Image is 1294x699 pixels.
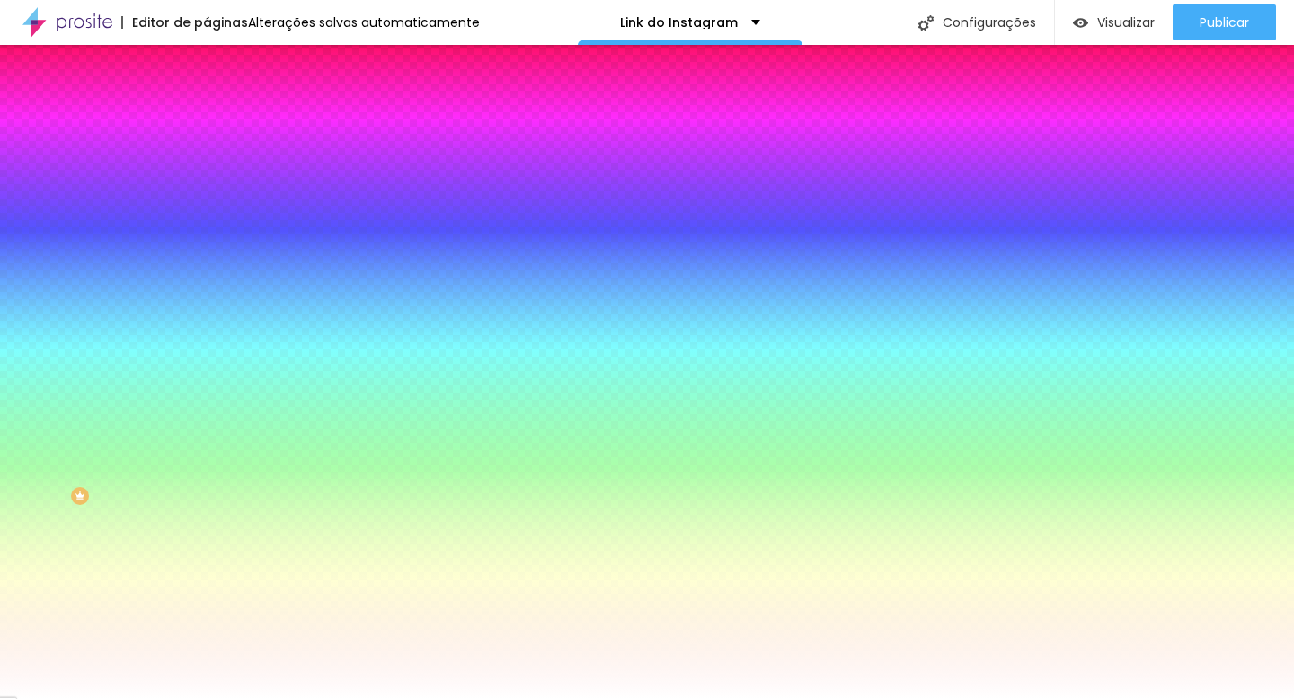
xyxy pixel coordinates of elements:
[1200,13,1249,31] font: Publicar
[1173,4,1276,40] button: Publicar
[1097,13,1155,31] font: Visualizar
[1055,4,1173,40] button: Visualizar
[620,13,738,31] font: Link do Instagram
[1073,15,1088,31] img: view-1.svg
[132,13,248,31] font: Editor de páginas
[248,13,480,31] font: Alterações salvas automaticamente
[943,13,1036,31] font: Configurações
[918,15,934,31] img: Ícone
